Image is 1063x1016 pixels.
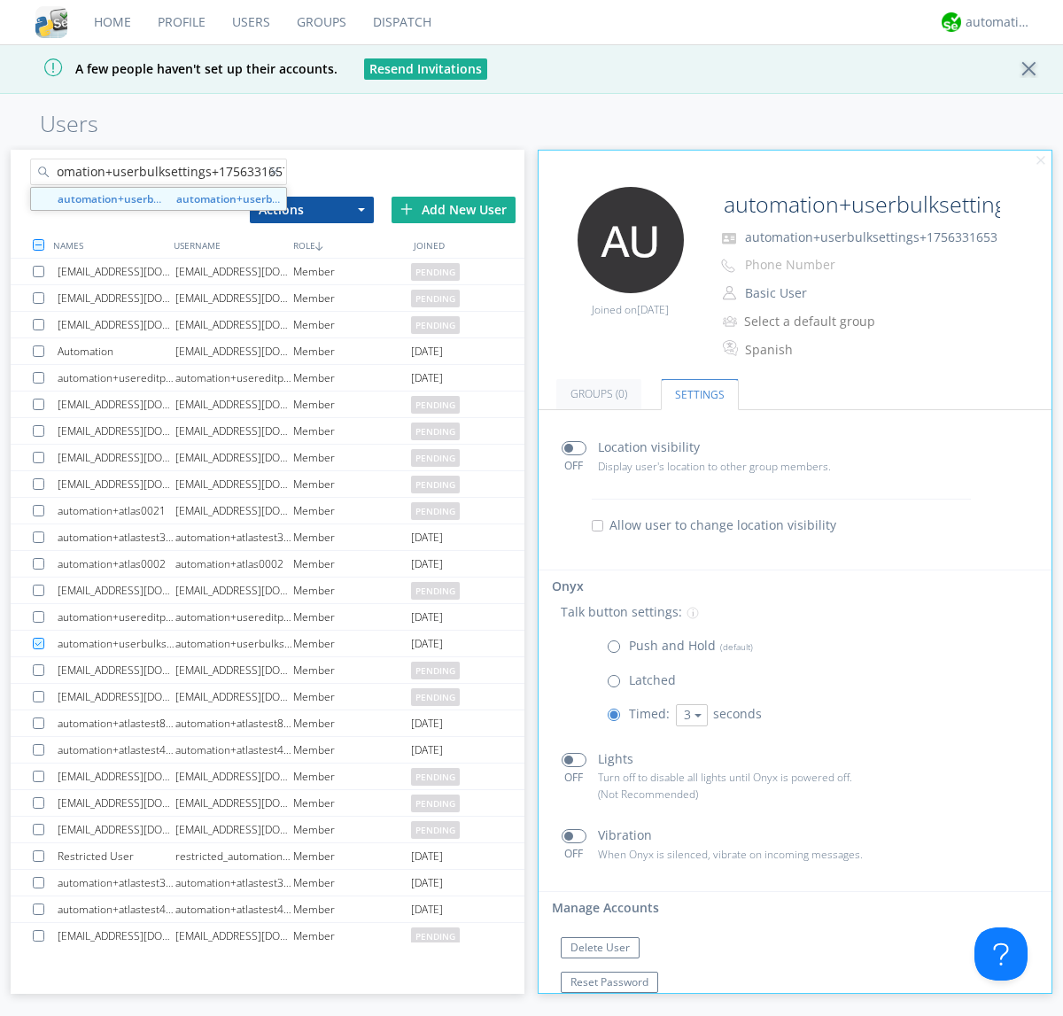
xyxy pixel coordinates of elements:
[598,846,892,863] p: When Onyx is silenced, vibrate on incoming messages.
[11,764,524,790] a: [EMAIL_ADDRESS][DOMAIN_NAME][EMAIL_ADDRESS][DOMAIN_NAME]Memberpending
[293,392,411,417] div: Member
[293,764,411,789] div: Member
[175,737,293,763] div: automation+atlastest4852322435
[11,710,524,737] a: automation+atlastest8358527234automation+atlastest8358527234Member[DATE]
[592,302,669,317] span: Joined on
[629,671,676,690] p: Latched
[11,843,524,870] a: Restricted Userrestricted_automationorgMember[DATE]
[745,229,997,245] span: automation+userbulksettings+1756331653
[293,684,411,710] div: Member
[716,640,753,653] span: (default)
[411,795,460,812] span: pending
[175,312,293,337] div: [EMAIL_ADDRESS][DOMAIN_NAME]
[293,604,411,630] div: Member
[289,232,408,258] div: ROLE
[411,896,443,923] span: [DATE]
[293,418,411,444] div: Member
[974,927,1028,981] iframe: Toggle Customer Support
[175,578,293,603] div: [EMAIL_ADDRESS][DOMAIN_NAME]
[11,684,524,710] a: [EMAIL_ADDRESS][DOMAIN_NAME][EMAIL_ADDRESS][DOMAIN_NAME]Memberpending
[411,662,460,679] span: pending
[561,602,682,622] p: Talk button settings:
[293,790,411,816] div: Member
[58,418,175,444] div: [EMAIL_ADDRESS][DOMAIN_NAME]
[661,378,739,410] a: Settings
[175,923,293,949] div: [EMAIL_ADDRESS][DOMAIN_NAME]
[11,418,524,445] a: [EMAIL_ADDRESS][DOMAIN_NAME][EMAIL_ADDRESS][DOMAIN_NAME]Memberpending
[58,285,175,311] div: [EMAIL_ADDRESS][DOMAIN_NAME]
[176,191,398,206] strong: automation+userbulksettings+1756331657
[11,790,524,817] a: [EMAIL_ADDRESS][DOMAIN_NAME][EMAIL_ADDRESS][DOMAIN_NAME]Memberpending
[58,764,175,789] div: [EMAIL_ADDRESS][DOMAIN_NAME]
[293,285,411,311] div: Member
[169,232,289,258] div: USERNAME
[629,704,670,724] p: Timed:
[11,312,524,338] a: [EMAIL_ADDRESS][DOMAIN_NAME][EMAIL_ADDRESS][DOMAIN_NAME]Memberpending
[293,870,411,896] div: Member
[293,896,411,922] div: Member
[58,191,279,206] strong: automation+userbulksettings+1756331657
[411,768,460,786] span: pending
[411,524,443,551] span: [DATE]
[293,578,411,603] div: Member
[554,770,594,785] div: OFF
[58,790,175,816] div: [EMAIL_ADDRESS][DOMAIN_NAME]
[175,843,293,869] div: restricted_automationorg
[175,657,293,683] div: [EMAIL_ADDRESS][DOMAIN_NAME]
[411,290,460,307] span: pending
[293,817,411,842] div: Member
[58,817,175,842] div: [EMAIL_ADDRESS][DOMAIN_NAME]
[411,365,443,392] span: [DATE]
[58,524,175,550] div: automation+atlastest3474644860
[175,524,293,550] div: automation+atlastest3474644860
[175,870,293,896] div: automation+atlastest3672972642
[58,684,175,710] div: [EMAIL_ADDRESS][DOMAIN_NAME]
[175,259,293,284] div: [EMAIL_ADDRESS][DOMAIN_NAME]
[11,737,524,764] a: automation+atlastest4852322435automation+atlastest4852322435Member[DATE]
[629,636,753,655] p: Push and Hold
[364,58,487,80] button: Resend Invitations
[723,337,741,359] img: In groups with Translation enabled, this user's messages will be automatically translated to and ...
[175,710,293,736] div: automation+atlastest8358527234
[293,737,411,763] div: Member
[293,445,411,470] div: Member
[13,60,338,77] span: A few people haven't set up their accounts.
[293,259,411,284] div: Member
[411,263,460,281] span: pending
[11,896,524,923] a: automation+atlastest4921564737automation+atlastest4921564737Member[DATE]
[11,817,524,843] a: [EMAIL_ADDRESS][DOMAIN_NAME][EMAIL_ADDRESS][DOMAIN_NAME]Memberpending
[58,631,175,656] div: automation+userbulksettings+1756331601
[411,476,460,493] span: pending
[966,13,1032,31] div: automation+atlas
[175,392,293,417] div: [EMAIL_ADDRESS][DOMAIN_NAME]
[58,896,175,922] div: automation+atlastest4921564737
[175,285,293,311] div: [EMAIL_ADDRESS][DOMAIN_NAME]
[58,259,175,284] div: [EMAIL_ADDRESS][DOMAIN_NAME]
[578,187,684,293] img: 373638.png
[411,316,460,334] span: pending
[11,524,524,551] a: automation+atlastest3474644860automation+atlastest3474644860Member[DATE]
[175,365,293,391] div: automation+usereditprofile+1755819156
[293,710,411,736] div: Member
[175,684,293,710] div: [EMAIL_ADDRESS][DOMAIN_NAME]
[293,843,411,869] div: Member
[11,657,524,684] a: [EMAIL_ADDRESS][DOMAIN_NAME][EMAIL_ADDRESS][DOMAIN_NAME]Memberpending
[175,338,293,364] div: [EMAIL_ADDRESS][DOMAIN_NAME]
[11,631,524,657] a: automation+userbulksettings+1756331601automation+userbulksettings+1756331601Member[DATE]
[250,197,374,223] button: Actions
[58,923,175,949] div: [EMAIL_ADDRESS][DOMAIN_NAME]
[554,846,594,861] div: OFF
[717,187,1003,222] input: Name
[293,338,411,364] div: Member
[58,471,175,497] div: [EMAIL_ADDRESS][DOMAIN_NAME]
[58,870,175,896] div: automation+atlastest3672972642
[11,365,524,392] a: automation+usereditprofile+1755819156automation+usereditprofile+1755819156Member[DATE]
[411,338,443,365] span: [DATE]
[35,6,67,38] img: cddb5a64eb264b2086981ab96f4c1ba7
[175,471,293,497] div: [EMAIL_ADDRESS][DOMAIN_NAME]
[175,604,293,630] div: automation+usereditprofile+1755800611
[58,843,175,869] div: Restricted User
[1035,155,1047,167] img: cancel.svg
[58,365,175,391] div: automation+usereditprofile+1755819156
[58,710,175,736] div: automation+atlastest8358527234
